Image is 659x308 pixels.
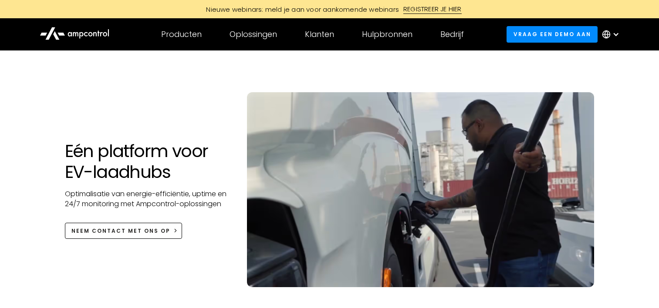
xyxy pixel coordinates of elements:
div: Bedrijf [440,30,464,39]
div: NEEM CONTACT MET ONS OP [71,227,170,235]
h1: Eén platform voor EV-laadhubs [65,141,230,182]
div: Producten [161,30,202,39]
a: NEEM CONTACT MET ONS OP [65,223,182,239]
div: Hulpbronnen [362,30,412,39]
a: Vraag een demo aan [507,26,598,42]
div: REGISTREER JE HIER [403,4,462,14]
div: Oplossingen [230,30,277,39]
p: Optimalisatie van energie-efficiëntie, uptime en 24/7 monitoring met Ampcontrol-oplossingen [65,189,230,209]
div: Nieuwe webinars: meld je aan voor aankomende webinars [197,5,403,14]
div: Klanten [305,30,334,39]
a: Nieuwe webinars: meld je aan voor aankomende webinarsREGISTREER JE HIER [134,4,526,14]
